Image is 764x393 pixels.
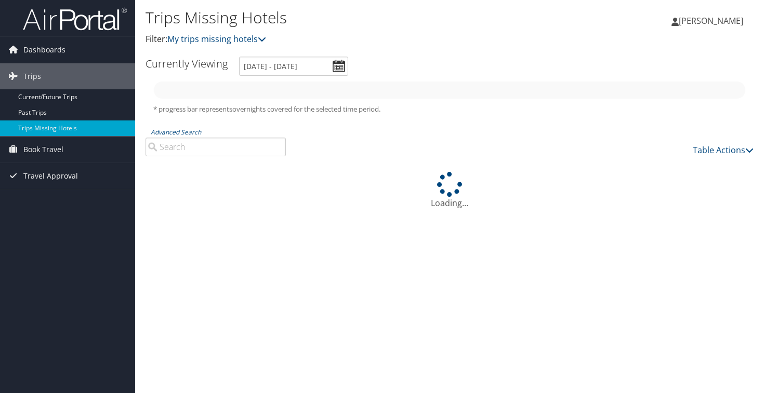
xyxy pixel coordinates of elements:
[153,104,746,114] h5: * progress bar represents overnights covered for the selected time period.
[693,144,754,156] a: Table Actions
[146,57,228,71] h3: Currently Viewing
[23,7,127,31] img: airportal-logo.png
[146,172,754,209] div: Loading...
[146,33,551,46] p: Filter:
[167,33,266,45] a: My trips missing hotels
[671,5,754,36] a: [PERSON_NAME]
[151,128,201,137] a: Advanced Search
[23,37,65,63] span: Dashboards
[23,137,63,162] span: Book Travel
[679,15,743,26] span: [PERSON_NAME]
[146,138,286,156] input: Advanced Search
[239,57,348,76] input: [DATE] - [DATE]
[23,163,78,189] span: Travel Approval
[146,7,551,29] h1: Trips Missing Hotels
[23,63,41,89] span: Trips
